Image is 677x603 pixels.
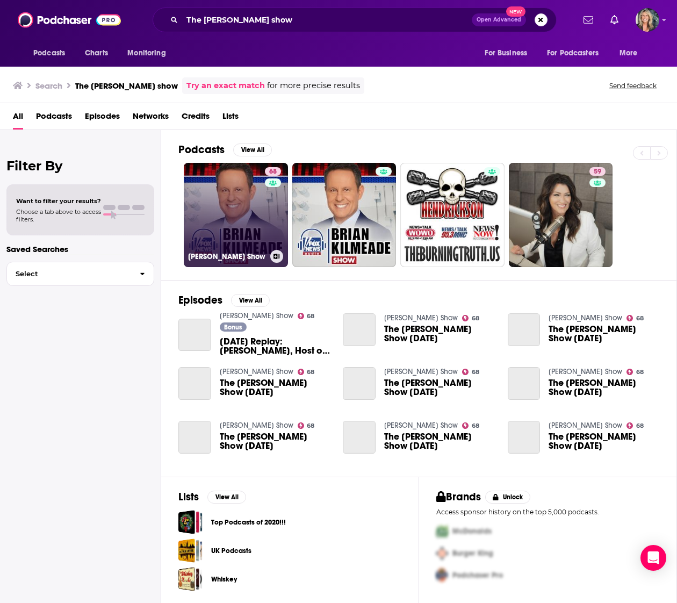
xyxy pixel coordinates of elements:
span: Logged in as lisa.beech [636,8,659,32]
a: Sunday Replay: Brian Kilmeade, Host of "The Brian Kilmeade Show" [178,319,211,351]
span: Choose a tab above to access filters. [16,208,101,223]
span: Open Advanced [477,17,521,23]
a: Show notifications dropdown [579,11,597,29]
img: User Profile [636,8,659,32]
a: 68 [462,422,479,429]
span: for more precise results [267,80,360,92]
a: The Brian Kilmeade Show 08-11-2025 [343,367,376,400]
h3: [PERSON_NAME] Show [188,252,266,261]
button: open menu [612,43,651,63]
button: Open AdvancedNew [472,13,526,26]
a: The Brian Kilmeade Show 10-03-2025 [508,367,541,400]
a: Try an exact match [186,80,265,92]
button: open menu [540,43,614,63]
a: Lists [222,107,239,130]
img: Third Pro Logo [432,564,452,586]
a: 68 [298,422,315,429]
span: 68 [472,316,479,321]
span: 68 [307,314,314,319]
a: The Brian Kilmeade Show 09-29-2025 [384,325,495,343]
span: 68 [307,423,314,428]
button: open menu [26,43,79,63]
span: 68 [472,370,479,375]
span: 68 [636,370,644,375]
a: Brian Kilmeade Show [384,367,458,376]
a: The Brian Kilmeade Show 08-15-2025 [384,432,495,450]
button: View All [207,491,246,504]
a: PodcastsView All [178,143,272,156]
a: 68 [626,315,644,321]
button: open menu [477,43,541,63]
a: Credits [182,107,210,130]
h3: The [PERSON_NAME] show [75,81,178,91]
a: All [13,107,23,130]
a: The Brian Kilmeade Show 08-13-2025 [220,378,330,397]
span: Top Podcasts of 2020!!! [178,510,203,534]
a: 68 [626,369,644,375]
span: Bonus [224,324,242,331]
span: Whiskey [178,567,203,591]
a: Networks [133,107,169,130]
span: For Business [485,46,527,61]
a: The Brian Kilmeade Show 08-11-2025 [384,378,495,397]
span: Burger King [452,549,493,558]
span: Podchaser Pro [452,571,503,580]
a: The Brian Kilmeade Show 08-13-2025 [178,367,211,400]
a: Podcasts [36,107,72,130]
a: The Brian Kilmeade Show 08-14-2025 [178,421,211,454]
span: 68 [307,370,314,375]
a: ListsView All [178,490,246,504]
button: Unlock [485,491,531,504]
span: Podcasts [33,46,65,61]
a: The Brian Kilmeade Show 08-15-2025 [343,421,376,454]
button: View All [231,294,270,307]
a: Brian Kilmeade Show [384,421,458,430]
span: The [PERSON_NAME] Show [DATE] [549,378,659,397]
img: Podchaser - Follow, Share and Rate Podcasts [18,10,121,30]
span: Monitoring [127,46,165,61]
a: 68 [462,315,479,321]
a: The Brian Kilmeade Show 09-29-2025 [343,313,376,346]
a: The Brian Kilmeade Show 10-03-2025 [549,378,659,397]
a: Brian Kilmeade Show [549,421,622,430]
a: 68 [265,167,281,176]
div: Open Intercom Messenger [640,545,666,571]
a: Episodes [85,107,120,130]
a: UK Podcasts [178,539,203,563]
a: 59 [509,163,613,267]
a: The Brian Kilmeade Show 09-05-2025 [508,313,541,346]
a: Brian Kilmeade Show [220,367,293,376]
span: New [506,6,525,17]
span: The [PERSON_NAME] Show [DATE] [549,432,659,450]
span: The [PERSON_NAME] Show [DATE] [384,432,495,450]
button: Send feedback [606,81,660,90]
a: The Brian Kilmeade Show 09-05-2025 [549,325,659,343]
span: 68 [636,423,644,428]
a: The Brian Kilmeade Show 08-14-2025 [220,432,330,450]
a: 68 [298,313,315,319]
span: The [PERSON_NAME] Show [DATE] [384,325,495,343]
span: 59 [594,167,601,177]
p: Access sponsor history on the top 5,000 podcasts. [436,508,659,516]
span: The [PERSON_NAME] Show [DATE] [549,325,659,343]
a: 68[PERSON_NAME] Show [184,163,288,267]
span: 68 [636,316,644,321]
span: The [PERSON_NAME] Show [DATE] [220,432,330,450]
h2: Podcasts [178,143,225,156]
span: Want to filter your results? [16,197,101,205]
span: Charts [85,46,108,61]
h2: Filter By [6,158,154,174]
span: More [620,46,638,61]
h2: Brands [436,490,481,504]
a: Brian Kilmeade Show [549,367,622,376]
span: Select [7,270,131,277]
a: Brian Kilmeade Show [549,313,622,322]
h2: Episodes [178,293,222,307]
a: UK Podcasts [211,545,251,557]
